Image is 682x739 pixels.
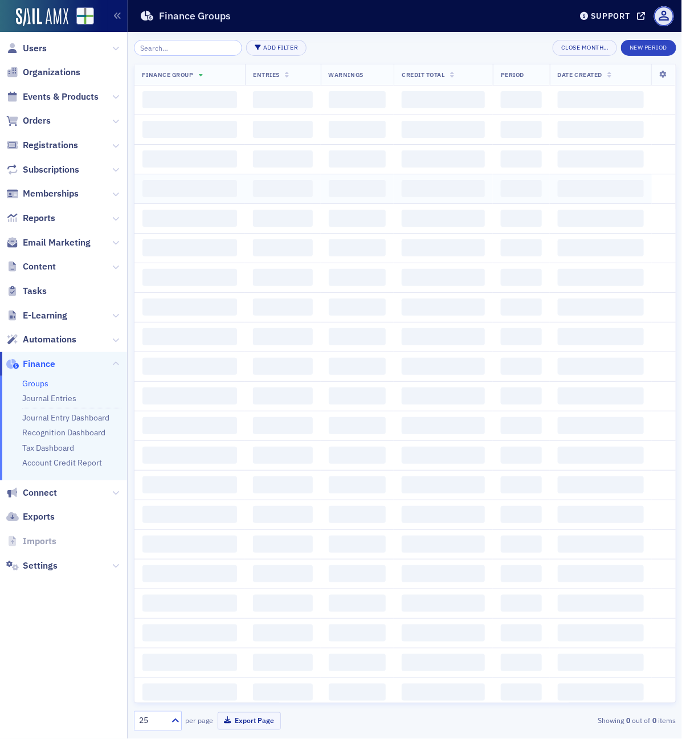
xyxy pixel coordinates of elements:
span: ‌ [558,299,644,316]
span: E-Learning [23,309,67,322]
span: ‌ [253,684,312,701]
span: ‌ [402,536,485,553]
span: ‌ [142,180,238,197]
span: ‌ [402,358,485,375]
strong: 0 [624,716,632,726]
span: ‌ [558,180,644,197]
span: ‌ [402,210,485,227]
a: Email Marketing [6,236,91,249]
div: Support [591,11,630,21]
span: ‌ [329,565,386,582]
span: Tasks [23,285,47,297]
span: Period [501,71,524,79]
span: ‌ [253,506,312,523]
span: ‌ [402,150,485,168]
span: Email Marketing [23,236,91,249]
span: ‌ [142,91,238,108]
span: ‌ [253,180,312,197]
span: Automations [23,333,76,346]
a: Imports [6,535,56,548]
span: ‌ [142,150,238,168]
span: ‌ [329,595,386,612]
a: Tax Dashboard [22,443,74,453]
span: Users [23,42,47,55]
span: ‌ [142,624,238,642]
span: ‌ [142,506,238,523]
span: Profile [654,6,674,26]
span: ‌ [329,536,386,553]
span: ‌ [501,476,542,493]
a: Journal Entry Dashboard [22,413,109,423]
span: ‌ [558,239,644,256]
span: ‌ [402,595,485,612]
span: ‌ [142,328,238,345]
span: ‌ [253,91,312,108]
span: Memberships [23,187,79,200]
a: Reports [6,212,55,224]
a: Tasks [6,285,47,297]
span: ‌ [501,358,542,375]
span: ‌ [253,417,312,434]
span: ‌ [501,239,542,256]
span: ‌ [253,299,312,316]
span: ‌ [142,476,238,493]
a: Exports [6,511,55,523]
span: ‌ [402,565,485,582]
span: ‌ [501,210,542,227]
span: ‌ [402,624,485,642]
span: ‌ [558,536,644,553]
span: ‌ [501,417,542,434]
span: ‌ [558,417,644,434]
span: ‌ [558,91,644,108]
span: ‌ [253,328,312,345]
span: ‌ [142,269,238,286]
span: ‌ [501,180,542,197]
a: E-Learning [6,309,67,322]
span: ‌ [501,269,542,286]
a: Organizations [6,66,80,79]
span: ‌ [142,595,238,612]
span: ‌ [558,595,644,612]
span: ‌ [329,684,386,701]
button: Close Month… [553,40,617,56]
span: ‌ [329,654,386,671]
span: ‌ [402,269,485,286]
span: ‌ [558,328,644,345]
span: Orders [23,115,51,127]
a: Subscriptions [6,164,79,176]
span: ‌ [402,299,485,316]
div: 25 [140,715,165,727]
span: ‌ [501,624,542,642]
a: Memberships [6,187,79,200]
span: ‌ [402,180,485,197]
span: ‌ [501,299,542,316]
a: View Homepage [68,7,94,27]
span: ‌ [329,91,386,108]
span: ‌ [253,387,312,405]
span: ‌ [142,447,238,464]
span: ‌ [253,565,312,582]
label: per page [186,716,214,726]
span: Events & Products [23,91,99,103]
a: Recognition Dashboard [22,427,105,438]
span: ‌ [329,299,386,316]
a: Orders [6,115,51,127]
span: ‌ [329,417,386,434]
span: ‌ [558,121,644,138]
span: ‌ [402,121,485,138]
a: SailAMX [16,8,68,26]
span: Date Created [558,71,602,79]
span: ‌ [142,358,238,375]
span: ‌ [329,239,386,256]
input: Search… [134,40,243,56]
span: ‌ [402,684,485,701]
a: Registrations [6,139,78,152]
span: ‌ [142,210,238,227]
span: ‌ [558,476,644,493]
span: ‌ [329,506,386,523]
span: ‌ [501,447,542,464]
a: Groups [22,378,48,389]
span: ‌ [501,150,542,168]
span: Organizations [23,66,80,79]
span: ‌ [501,328,542,345]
